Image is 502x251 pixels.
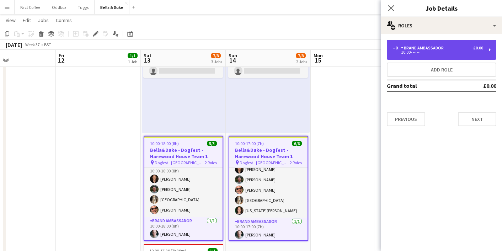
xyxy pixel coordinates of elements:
[313,56,323,64] span: 15
[144,136,223,241] app-job-card: 10:00-18:00 (8h)5/5Bella&Duke - Dogfest - Harewood House Team 1 Dogfest - [GEOGRAPHIC_DATA]2 Role...
[144,162,223,217] app-card-role: Brand Ambassador4/410:00-18:00 (8h)[PERSON_NAME][PERSON_NAME][GEOGRAPHIC_DATA][PERSON_NAME]
[229,218,308,242] app-card-role: Brand Ambassador1/110:00-17:00 (7h)[PERSON_NAME]
[296,53,306,58] span: 7/8
[207,141,217,146] span: 5/5
[144,52,151,59] span: Sat
[144,147,223,160] h3: Bella&Duke - Dogfest - Harewood House Team 1
[229,152,308,218] app-card-role: Brand Ambassador5/510:00-17:00 (7h)[PERSON_NAME][PERSON_NAME][PERSON_NAME][GEOGRAPHIC_DATA][US_ST...
[229,136,308,241] app-job-card: 10:00-17:00 (7h)6/6Bella&Duke - Dogfest - Harewood House Team 1 Dogfest - [GEOGRAPHIC_DATA]2 Role...
[56,17,72,23] span: Comms
[381,17,502,34] div: Roles
[46,0,72,14] button: Oddbox
[38,17,49,23] span: Jobs
[240,160,290,165] span: Dogfest - [GEOGRAPHIC_DATA]
[463,80,496,91] td: £0.00
[72,0,95,14] button: Tuggs
[401,46,447,50] div: Brand Ambassador
[228,56,237,64] span: 14
[292,141,302,146] span: 6/6
[392,46,401,50] div: -- x
[143,56,151,64] span: 13
[458,112,496,126] button: Next
[387,112,425,126] button: Previous
[381,4,502,13] h3: Job Details
[235,141,264,146] span: 10:00-17:00 (7h)
[392,50,483,54] div: 10:00- --:--
[290,160,302,165] span: 2 Roles
[20,16,34,25] a: Edit
[296,59,307,64] div: 2 Jobs
[387,80,463,91] td: Grand total
[53,16,75,25] a: Comms
[128,53,138,58] span: 1/1
[229,52,237,59] span: Sun
[150,141,179,146] span: 10:00-18:00 (8h)
[23,17,31,23] span: Edit
[229,147,308,160] h3: Bella&Duke - Dogfest - Harewood House Team 1
[3,16,18,25] a: View
[211,53,221,58] span: 7/8
[144,217,223,241] app-card-role: Brand Ambassador1/110:00-18:00 (8h)[PERSON_NAME]
[128,59,137,64] div: 1 Job
[205,160,217,165] span: 2 Roles
[15,0,46,14] button: Pact Coffee
[59,52,64,59] span: Fri
[44,42,51,47] div: BST
[35,16,52,25] a: Jobs
[473,46,483,50] div: £0.00
[314,52,323,59] span: Mon
[23,42,41,47] span: Week 37
[155,160,205,165] span: Dogfest - [GEOGRAPHIC_DATA]
[6,17,16,23] span: View
[387,63,496,77] button: Add role
[58,56,64,64] span: 12
[211,59,222,64] div: 3 Jobs
[6,41,22,48] div: [DATE]
[95,0,129,14] button: Bella & Duke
